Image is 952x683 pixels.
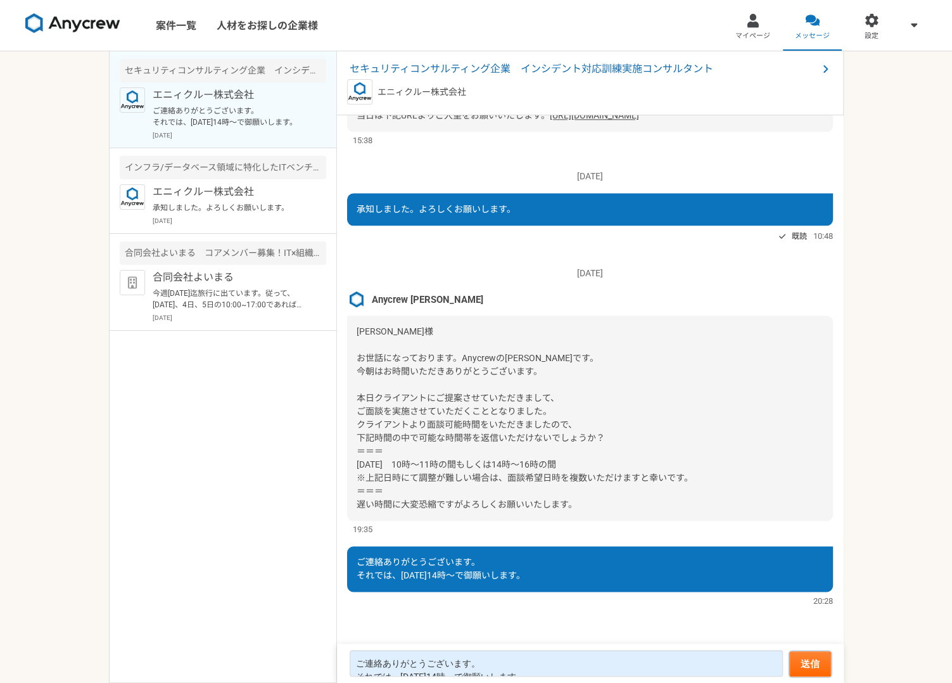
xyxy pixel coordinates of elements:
span: 19:35 [353,523,372,535]
span: 既読 [792,229,807,244]
p: ご連絡ありがとうございます。 それでは、[DATE]14時～で御願いします。 [153,105,309,128]
span: ご連絡ありがとうございます。 それでは、[DATE]14時～で御願いします。 [357,557,525,580]
div: インフラ/データベース領域に特化したITベンチャー PM/PMO [120,156,326,179]
span: 15:38 [353,134,372,146]
p: エニィクルー株式会社 [153,184,309,200]
img: %E3%82%B9%E3%82%AF%E3%83%AA%E3%83%BC%E3%83%B3%E3%82%B7%E3%83%A7%E3%83%83%E3%83%88_2025-08-07_21.4... [347,290,366,309]
span: セキュリティコンサルティング企業 インシデント対応訓練実施コンサルタント [350,61,818,77]
img: 8DqYSo04kwAAAAASUVORK5CYII= [25,13,120,34]
span: メッセージ [795,31,830,41]
div: セキュリティコンサルティング企業 インシデント対応訓練実施コンサルタント [120,59,326,82]
button: 送信 [789,651,831,677]
p: 今週[DATE]迄旅行に出ています。従って、[DATE]、4日、5日の10:00~17:00であれば、オンライン又は対面何でも大丈夫です。よろしくお願いします。 [153,288,309,310]
p: [DATE] [347,170,833,183]
span: マイページ [735,31,770,41]
img: logo_text_blue_01.png [120,87,145,113]
p: [DATE] [153,216,326,226]
p: 承知しました。よろしくお願いします。 [153,202,309,214]
p: エニィクルー株式会社 [153,87,309,103]
span: [PERSON_NAME]様 お世話になっております。Anycrewの[PERSON_NAME]です。 今朝はお時間いただきありがとうございます。 本日クライアントにご提案させていただきまして、... [357,326,693,509]
p: [DATE] [153,313,326,322]
img: default_org_logo-42cde973f59100197ec2c8e796e4974ac8490bb5b08a0eb061ff975e4574aa76.png [120,270,145,295]
span: 20:28 [813,595,833,607]
span: 承知しました。よろしくお願いします。 [357,204,516,214]
span: Anycrew [PERSON_NAME] [372,293,483,307]
p: [DATE] [347,267,833,280]
img: logo_text_blue_01.png [120,184,145,210]
span: [PERSON_NAME]様 お世話になっております。 ご検討いただきありがとうございました。 来週月曜9時よりよろしくお願いいたします。 当日は下記URLよりご入室をお願いいたします。 [357,57,550,120]
span: 設定 [865,31,879,41]
a: [URL][DOMAIN_NAME] [550,110,639,120]
p: 合同会社よいまる [153,270,309,285]
p: エニィクルー株式会社 [378,86,466,99]
span: 10:48 [813,230,833,242]
img: logo_text_blue_01.png [347,79,372,105]
div: 合同会社よいまる コアメンバー募集！IT×組織改善×PMO [120,241,326,265]
p: [DATE] [153,131,326,140]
